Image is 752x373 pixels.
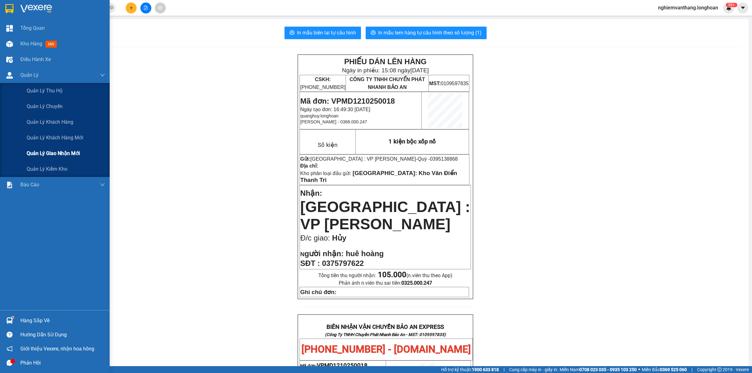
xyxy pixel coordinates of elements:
[5,4,13,13] img: logo-vxr
[6,72,13,79] img: warehouse-icon
[39,13,126,19] span: Ngày in phiếu: 15:06 ngày
[371,30,376,36] span: printer
[6,41,13,47] img: warehouse-icon
[737,3,748,13] button: caret-down
[300,113,338,118] span: quanghuy.longhoan
[20,181,39,189] span: Báo cáo
[7,332,13,338] span: question-circle
[301,343,471,355] span: [PHONE_NUMBER] - [DOMAIN_NAME]
[7,346,13,352] span: notification
[300,170,457,183] span: [GEOGRAPHIC_DATA]: Kho Văn Điển Thanh Trì
[315,77,331,82] strong: CSKH:
[366,27,487,39] button: printerIn mẫu tem hàng tự cấu hình theo số lượng (1)
[297,29,356,37] span: In mẫu biên lai tự cấu hình
[12,316,14,318] sup: 1
[300,107,370,112] span: Ngày tạo đơn: 16:49:30 [DATE]
[429,81,441,86] strong: MST:
[110,6,113,9] span: close-circle
[300,77,345,90] span: [PHONE_NUMBER]
[642,366,687,373] span: Miền Bắc
[300,163,318,168] strong: Địa chỉ:
[155,3,166,13] button: aim
[339,280,432,286] span: Phản ánh n.viên thu sai tiền:
[378,29,482,37] span: In mẫu tem hàng tự cấu hình theo số lượng (1)
[20,55,51,63] span: Điều hành xe
[342,67,429,74] span: Ngày in phiếu: 15:08 ngày
[20,41,42,47] span: Kho hàng
[349,77,425,90] span: CÔNG TY TNHH CHUYỂN PHÁT NHANH BẢO AN
[560,366,637,373] span: Miền Nam
[418,156,458,162] span: Quý -
[726,5,732,11] img: icon-new-feature
[300,363,368,368] span: Mã đơn:
[740,5,746,11] span: caret-down
[322,259,364,267] span: 0375797622
[6,25,13,32] img: dashboard-icon
[430,156,458,162] span: 0395138868
[20,71,39,79] span: Quản Lý
[100,182,105,187] span: down
[3,38,97,46] span: Mã đơn: VPMD1210250018
[17,21,33,27] strong: CSKH:
[692,366,692,373] span: |
[318,272,452,278] span: Tổng tiền thu người nhận:
[129,6,133,10] span: plus
[27,134,83,142] span: Quản lý khách hàng mới
[378,270,406,279] strong: 105.000
[100,73,105,78] span: down
[509,366,558,373] span: Cung cấp máy in - giấy in:
[472,367,499,372] strong: 1900 633 818
[300,97,395,105] span: Mã đơn: VPMD1210250018
[579,367,637,372] strong: 0708 023 035 - 0935 103 250
[27,118,73,126] span: Quản lý khách hàng
[326,324,444,330] strong: BIÊN NHẬN VẬN CHUYỂN BẢO AN EXPRESS
[300,189,322,197] span: Nhận:
[318,142,337,148] span: Số kiện
[325,332,446,337] strong: (Công Ty TNHH Chuyển Phát Nhanh Bảo An - MST: 0109597835)
[300,259,320,267] strong: SĐT :
[27,165,67,173] span: Quản lý kiểm kho
[290,30,295,36] span: printer
[300,289,337,295] strong: Ghi chú đơn:
[317,362,368,369] span: VPMD1210250018
[401,280,432,286] strong: 0325.000.247
[300,234,332,242] span: Đ/c giao:
[20,316,105,325] div: Hàng sắp về
[416,156,458,162] span: -
[45,41,57,48] span: mới
[726,3,737,7] sup: 749
[717,367,722,372] span: copyright
[653,4,723,12] span: nghiemvanthang.longhoan
[346,249,384,258] span: huê hoàng
[638,368,640,371] span: ⚪️
[285,27,361,39] button: printerIn mẫu biên lai tự cấu hình
[20,330,105,339] div: Hướng dẫn sử dụng
[300,199,470,232] span: [GEOGRAPHIC_DATA] : VP [PERSON_NAME]
[42,3,124,11] strong: PHIẾU DÁN LÊN HÀNG
[27,87,63,95] span: Quản lý thu hộ
[410,67,429,74] span: [DATE]
[332,234,347,242] span: Hủy
[389,138,436,145] span: 1 kiện bộc xốp nổ
[6,317,13,324] img: warehouse-icon
[300,171,457,183] span: Kho phân loại đầu gửi:
[126,3,137,13] button: plus
[300,251,343,257] strong: N
[660,367,687,372] strong: 0369 525 060
[441,366,499,373] span: Hỗ trợ kỹ thuật:
[311,156,416,162] span: [GEOGRAPHIC_DATA] : VP [PERSON_NAME]
[344,57,426,66] strong: PHIẾU DÁN LÊN HÀNG
[110,5,113,11] span: close-circle
[378,272,452,278] span: (n.viên thu theo App)
[20,345,94,353] span: Giới thiệu Vexere, nhận hoa hồng
[300,156,310,162] strong: Gửi:
[305,249,344,258] span: gười nhận:
[140,3,151,13] button: file-add
[3,21,48,32] span: [PHONE_NUMBER]
[55,21,115,33] span: CÔNG TY TNHH CHUYỂN PHÁT NHANH BẢO AN
[6,182,13,188] img: solution-icon
[158,6,162,10] span: aim
[20,358,105,368] div: Phản hồi
[429,81,468,86] span: 0109597835
[144,6,148,10] span: file-add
